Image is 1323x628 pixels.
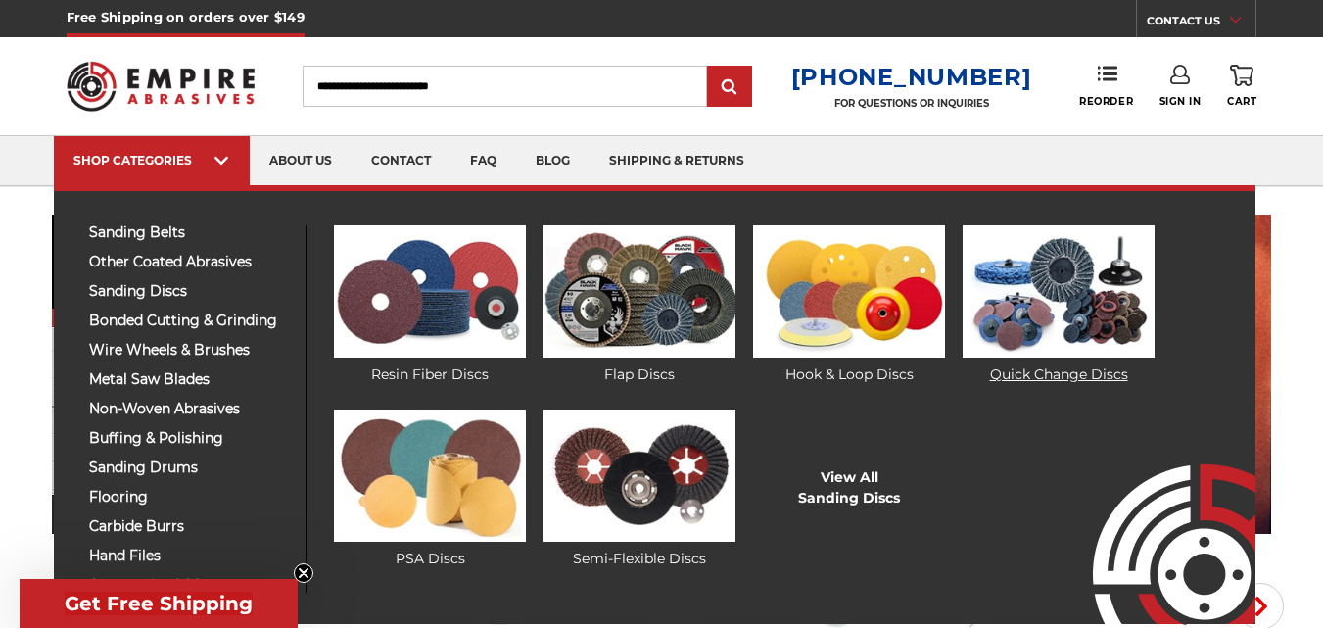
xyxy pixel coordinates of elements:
[1079,95,1133,108] span: Reorder
[543,225,735,385] a: Flap Discs
[89,490,291,505] span: flooring
[543,410,735,569] a: Semi-Flexible Discs
[89,578,291,593] span: accessories & more
[65,592,253,615] span: Get Free Shipping
[1227,65,1256,108] a: Cart
[798,467,900,508] a: View AllSanding Discs
[963,225,1155,385] a: Quick Change Discs
[89,549,291,563] span: hand files
[89,225,291,240] span: sanding belts
[1079,65,1133,107] a: Reorder
[710,68,749,107] input: Submit
[753,225,945,358] img: Hook & Loop Discs
[1058,407,1255,624] img: Empire Abrasives Logo Image
[963,225,1155,358] img: Quick Change Discs
[67,49,255,122] img: Empire Abrasives
[450,136,516,186] a: faq
[334,410,526,542] img: PSA Discs
[89,343,291,358] span: wire wheels & brushes
[1159,95,1202,108] span: Sign In
[334,225,526,385] a: Resin Fiber Discs
[89,284,291,299] span: sanding discs
[352,136,450,186] a: contact
[89,402,291,416] span: non-woven abrasives
[20,579,298,628] div: Get Free ShippingClose teaser
[791,63,1032,91] a: [PHONE_NUMBER]
[89,372,291,387] span: metal saw blades
[753,225,945,385] a: Hook & Loop Discs
[250,136,352,186] a: about us
[543,225,735,358] img: Flap Discs
[89,460,291,475] span: sanding drums
[1227,95,1256,108] span: Cart
[73,153,230,168] div: SHOP CATEGORIES
[590,136,764,186] a: shipping & returns
[89,431,291,446] span: buffing & polishing
[543,410,735,542] img: Semi-Flexible Discs
[89,314,291,328] span: bonded cutting & grinding
[89,255,291,269] span: other coated abrasives
[89,519,291,534] span: carbide burrs
[791,97,1032,110] p: FOR QUESTIONS OR INQUIRIES
[294,563,313,583] button: Close teaser
[334,410,526,569] a: PSA Discs
[52,215,887,534] img: Banner for an interview featuring Horsepower Inc who makes Harley performance upgrades featured o...
[334,225,526,358] img: Resin Fiber Discs
[516,136,590,186] a: blog
[1147,10,1255,37] a: CONTACT US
